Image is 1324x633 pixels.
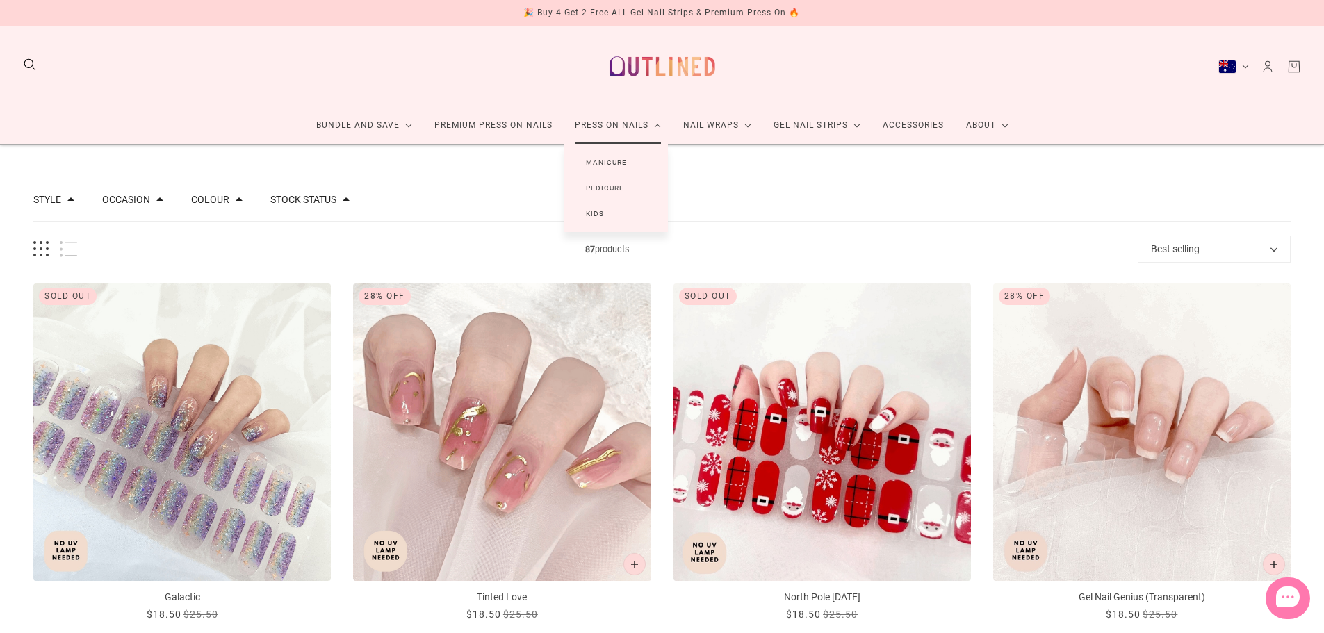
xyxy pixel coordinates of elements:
a: North Pole Noel [673,283,971,622]
span: products [77,242,1138,256]
div: 28% Off [359,288,411,305]
span: $25.50 [183,609,218,620]
b: 87 [585,244,595,254]
a: Premium Press On Nails [423,107,564,144]
div: Sold out [679,288,737,305]
span: $18.50 [1106,609,1141,620]
p: Tinted Love [353,590,651,605]
a: Kids [564,201,626,227]
div: 28% Off [999,288,1051,305]
img: Galactic-Gel Nail Strips-Outlined [33,283,331,581]
img: Gel Nail Genius (Transparent)-Gel Nail Strips-Outlined [993,283,1291,581]
a: Galactic [33,283,331,622]
a: About [955,107,1020,144]
a: Nail Wraps [672,107,762,144]
a: Tinted Love [353,283,651,622]
span: $25.50 [503,609,538,620]
a: Press On Nails [564,107,672,144]
span: $18.50 [786,609,821,620]
button: Filter by Stock status [270,195,336,204]
a: Bundle and Save [305,107,423,144]
button: Filter by Style [33,195,61,204]
a: Cart [1286,59,1302,74]
span: $25.50 [1143,609,1177,620]
button: List view [60,241,77,257]
span: $18.50 [466,609,501,620]
button: Add to cart [623,553,646,575]
a: Gel Nail Strips [762,107,872,144]
button: Grid view [33,241,49,257]
p: North Pole [DATE] [673,590,971,605]
button: Best selling [1138,236,1291,263]
a: Accessories [872,107,955,144]
div: Sold out [39,288,97,305]
a: Manicure [564,149,649,175]
p: Galactic [33,590,331,605]
a: Account [1260,59,1275,74]
div: 🎉 Buy 4 Get 2 Free ALL Gel Nail Strips & Premium Press On 🔥 [523,6,800,20]
button: Search [22,57,38,72]
span: $18.50 [147,609,181,620]
img: North Pole Noel-Gel Nail Strips-Outlined [673,283,971,581]
button: Australia [1218,60,1249,74]
button: Add to cart [1263,553,1285,575]
button: Filter by Occasion [102,195,150,204]
a: Gel Nail Genius (Transparent) [993,283,1291,622]
span: $25.50 [823,609,858,620]
a: Pedicure [564,175,646,201]
a: Outlined [601,37,724,96]
p: Gel Nail Genius (Transparent) [993,590,1291,605]
button: Filter by Colour [191,195,229,204]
